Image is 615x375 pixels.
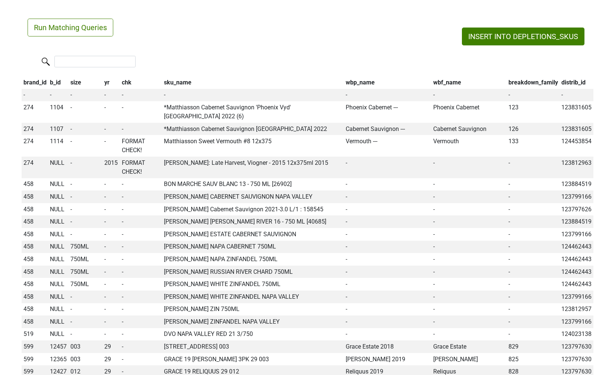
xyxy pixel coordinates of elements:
[69,228,102,241] td: -
[344,101,431,123] td: Phoenix Cabernet ---
[69,215,102,228] td: -
[344,76,431,89] th: wbp_name: activate to sort column ascending
[462,28,584,45] button: INSERT INTO DEPLETIONS_SKUS
[431,315,507,328] td: -
[50,256,64,263] span: NULL
[344,157,431,178] td: -
[120,215,162,228] td: -
[22,253,48,266] td: 458
[344,190,431,203] td: -
[162,253,344,266] td: [PERSON_NAME] NAPA ZINFANDEL 750ML
[162,266,344,278] td: [PERSON_NAME] RUSSIAN RIVER CHARD 750ML
[103,340,120,353] td: 29
[431,76,507,89] th: wbf_name: activate to sort column ascending
[507,253,560,266] td: -
[50,356,67,363] span: 12365
[344,253,431,266] td: -
[559,353,593,366] td: 123797630
[162,135,344,157] td: Matthiasson Sweet Vermouth #8 12x375
[50,243,64,250] span: NULL
[120,278,162,291] td: -
[103,101,120,123] td: -
[559,328,593,341] td: 124023138
[50,268,64,275] span: NULL
[344,266,431,278] td: -
[50,330,64,337] span: NULL
[507,278,560,291] td: -
[69,101,102,123] td: -
[22,178,48,191] td: 458
[162,76,344,89] th: sku_name: activate to sort column ascending
[103,353,120,366] td: 29
[507,135,560,157] td: 133
[50,125,63,132] span: 1107
[120,76,162,89] th: chk: activate to sort column ascending
[431,253,507,266] td: -
[120,315,162,328] td: -
[103,178,120,191] td: -
[507,303,560,316] td: -
[344,278,431,291] td: -
[69,266,102,278] td: 750ML
[28,19,113,36] button: Run Matching Queries
[22,303,48,316] td: 458
[50,206,64,213] span: NULL
[507,157,560,178] td: -
[344,135,431,157] td: Vermouth ---
[103,303,120,316] td: -
[69,157,102,178] td: -
[431,266,507,278] td: -
[103,89,120,102] td: -
[559,215,593,228] td: 123884519
[22,228,48,241] td: 458
[103,278,120,291] td: -
[431,291,507,303] td: -
[103,241,120,253] td: -
[559,303,593,316] td: 123812957
[344,228,431,241] td: -
[69,291,102,303] td: -
[344,291,431,303] td: -
[507,215,560,228] td: -
[162,178,344,191] td: BON MARCHE SAUV BLANC 13 - 750 ML [26902]
[22,278,48,291] td: 458
[69,190,102,203] td: -
[50,231,64,238] span: NULL
[22,101,48,123] td: 274
[120,328,162,341] td: -
[120,101,162,123] td: -
[103,315,120,328] td: -
[103,253,120,266] td: -
[559,101,593,123] td: 123831605
[559,241,593,253] td: 124462443
[69,328,102,341] td: -
[507,203,560,216] td: -
[431,241,507,253] td: -
[69,76,102,89] th: size: activate to sort column ascending
[162,340,344,353] td: [STREET_ADDRESS] 003
[103,203,120,216] td: -
[507,340,560,353] td: 829
[103,135,120,157] td: -
[50,368,67,375] span: 12427
[344,123,431,135] td: Cabernet Sauvignon ---
[507,353,560,366] td: 825
[22,76,48,89] th: brand_id: activate to sort column descending
[507,228,560,241] td: -
[559,157,593,178] td: 123812963
[162,328,344,341] td: DVO NAPA VALLEY RED 21 3/750
[431,340,507,353] td: Grace Estate
[103,328,120,341] td: -
[162,315,344,328] td: [PERSON_NAME] ZINFANDEL NAPA VALLEY
[507,89,560,102] td: -
[162,291,344,303] td: [PERSON_NAME] WHITE ZINFANDEL NAPA VALLEY
[50,193,64,200] span: NULL
[162,203,344,216] td: [PERSON_NAME] Cabernet Sauvignon 2021-3.0 L/1 : 158545
[344,89,431,102] td: -
[507,291,560,303] td: -
[120,203,162,216] td: -
[507,178,560,191] td: -
[120,228,162,241] td: -
[69,123,102,135] td: -
[559,315,593,328] td: 123799166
